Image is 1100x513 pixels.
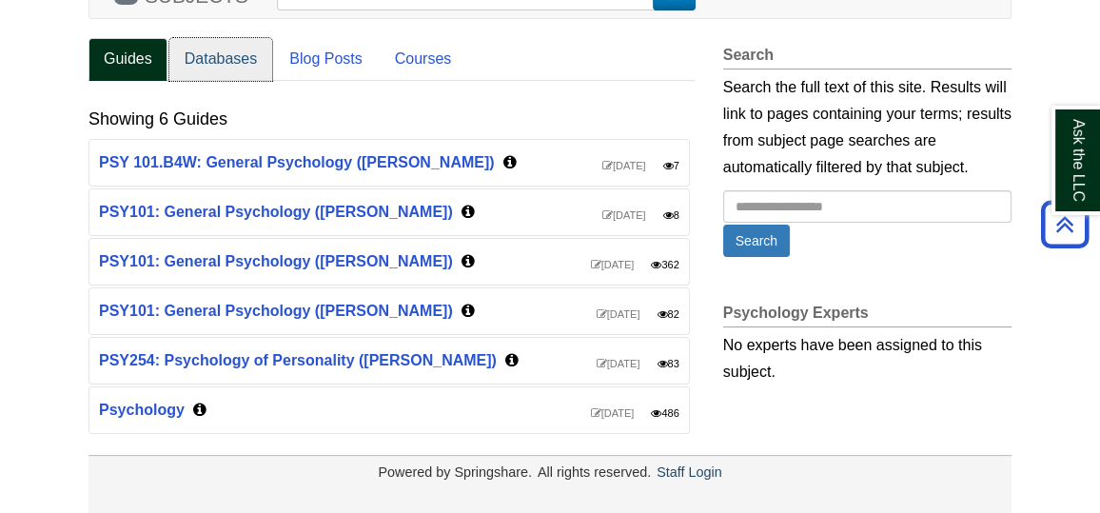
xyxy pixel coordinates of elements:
a: Back to Top [1034,211,1095,237]
span: Number of visits this year [651,259,678,270]
a: Staff Login [657,464,722,480]
span: Last update [591,259,635,270]
a: Guides [88,38,167,81]
span: Number of visits this year [651,407,678,419]
span: Last update [602,209,646,221]
div: All rights reserved. [535,464,654,480]
h2: Psychology Experts [723,305,1012,327]
h2: Search [723,47,1012,69]
div: No experts have been assigned to this subject. [723,327,1012,385]
a: Blog Posts [274,38,377,81]
span: Number of visits this year [657,358,678,369]
a: PSY101: General Psychology ([PERSON_NAME]) [99,253,453,269]
a: PSY254: Psychology of Personality ([PERSON_NAME]) [99,352,497,368]
button: Search [723,225,790,257]
span: Number of visits this year [663,209,679,221]
a: PSY 101.B4W: General Psychology ([PERSON_NAME]) [99,154,495,170]
span: Number of visits this year [657,308,678,320]
span: Last update [591,407,635,419]
h2: Showing 6 Guides [88,109,227,129]
a: Psychology [99,402,185,418]
div: Search the full text of this site. Results will link to pages containing your terms; results from... [723,74,1012,181]
span: Last update [597,358,640,369]
a: Databases [169,38,273,81]
div: Powered by Springshare. [375,464,535,480]
a: PSY101: General Psychology ([PERSON_NAME]) [99,303,453,319]
span: Last update [602,160,646,171]
section: Content by Subject [88,38,1012,445]
a: PSY101: General Psychology ([PERSON_NAME]) [99,204,453,220]
span: Last update [597,308,640,320]
span: Number of visits this year [663,160,679,171]
a: Courses [380,38,467,81]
